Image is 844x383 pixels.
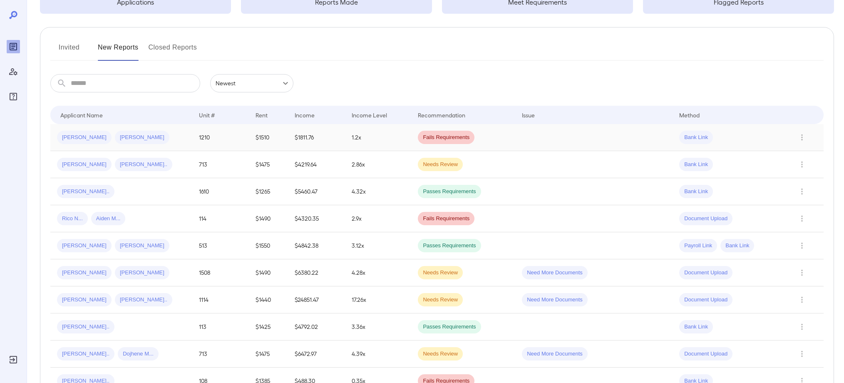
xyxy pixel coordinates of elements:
[795,239,809,252] button: Row Actions
[192,124,249,151] td: 1210
[522,269,588,277] span: Need More Documents
[795,212,809,225] button: Row Actions
[249,205,288,232] td: $1490
[418,134,474,142] span: Fails Requirements
[249,124,288,151] td: $1510
[256,110,269,120] div: Rent
[50,41,88,61] button: Invited
[199,110,215,120] div: Unit #
[418,110,465,120] div: Recommendation
[57,161,112,169] span: [PERSON_NAME]
[418,296,463,304] span: Needs Review
[288,178,345,205] td: $5460.47
[57,242,112,250] span: [PERSON_NAME]
[57,296,112,304] span: [PERSON_NAME]
[7,40,20,53] div: Reports
[192,341,249,368] td: 713
[522,110,535,120] div: Issue
[288,205,345,232] td: $4320.35
[679,134,713,142] span: Bank Link
[192,151,249,178] td: 713
[91,215,126,223] span: Aiden M...
[249,232,288,259] td: $1550
[418,269,463,277] span: Needs Review
[57,350,114,358] span: [PERSON_NAME]..
[679,242,717,250] span: Payroll Link
[7,90,20,103] div: FAQ
[679,188,713,196] span: Bank Link
[345,313,412,341] td: 3.36x
[345,151,412,178] td: 2.86x
[288,259,345,286] td: $6380.22
[795,158,809,171] button: Row Actions
[795,185,809,198] button: Row Actions
[418,323,481,331] span: Passes Requirements
[345,286,412,313] td: 17.26x
[57,188,114,196] span: [PERSON_NAME]..
[192,313,249,341] td: 113
[98,41,139,61] button: New Reports
[192,259,249,286] td: 1508
[7,65,20,78] div: Manage Users
[118,350,159,358] span: Dojhene M...
[288,286,345,313] td: $24851.47
[288,151,345,178] td: $4219.64
[192,232,249,259] td: 513
[249,259,288,286] td: $1490
[115,269,169,277] span: [PERSON_NAME]
[345,178,412,205] td: 4.32x
[249,151,288,178] td: $1475
[60,110,103,120] div: Applicant Name
[418,350,463,358] span: Needs Review
[352,110,387,120] div: Income Level
[679,296,732,304] span: Document Upload
[522,296,588,304] span: Need More Documents
[795,347,809,361] button: Row Actions
[418,161,463,169] span: Needs Review
[795,266,809,279] button: Row Actions
[345,232,412,259] td: 3.12x
[57,215,88,223] span: Rico N...
[249,286,288,313] td: $1440
[192,205,249,232] td: 114
[288,232,345,259] td: $4842.38
[210,74,293,92] div: Newest
[679,350,732,358] span: Document Upload
[345,341,412,368] td: 4.39x
[679,269,732,277] span: Document Upload
[7,353,20,366] div: Log Out
[57,269,112,277] span: [PERSON_NAME]
[522,350,588,358] span: Need More Documents
[288,341,345,368] td: $6472.97
[249,178,288,205] td: $1265
[418,188,481,196] span: Passes Requirements
[192,286,249,313] td: 1114
[115,161,172,169] span: [PERSON_NAME]..
[345,205,412,232] td: 2.9x
[57,323,114,331] span: [PERSON_NAME]..
[115,134,169,142] span: [PERSON_NAME]
[249,313,288,341] td: $1425
[345,259,412,286] td: 4.28x
[679,110,700,120] div: Method
[679,323,713,331] span: Bank Link
[149,41,197,61] button: Closed Reports
[192,178,249,205] td: 1610
[418,242,481,250] span: Passes Requirements
[418,215,474,223] span: Fails Requirements
[57,134,112,142] span: [PERSON_NAME]
[288,313,345,341] td: $4792.02
[295,110,315,120] div: Income
[795,131,809,144] button: Row Actions
[249,341,288,368] td: $1475
[115,242,169,250] span: [PERSON_NAME]
[795,293,809,306] button: Row Actions
[720,242,754,250] span: Bank Link
[115,296,172,304] span: [PERSON_NAME]..
[288,124,345,151] td: $1811.76
[679,215,732,223] span: Document Upload
[345,124,412,151] td: 1.2x
[679,161,713,169] span: Bank Link
[795,320,809,333] button: Row Actions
